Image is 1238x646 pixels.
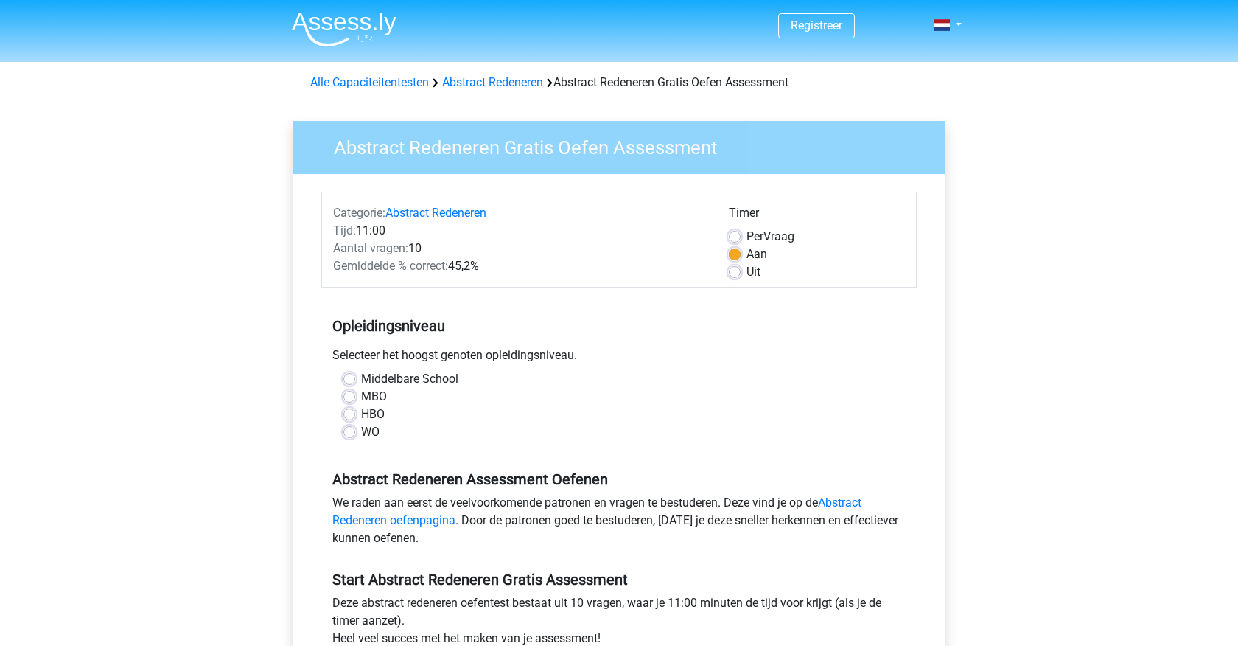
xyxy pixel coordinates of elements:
[332,470,906,488] h5: Abstract Redeneren Assessment Oefenen
[729,204,905,228] div: Timer
[333,241,408,255] span: Aantal vragen:
[442,75,543,89] a: Abstract Redeneren
[333,259,448,273] span: Gemiddelde % correct:
[292,12,396,46] img: Assessly
[322,257,718,275] div: 45,2%
[310,75,429,89] a: Alle Capaciteitentesten
[361,423,380,441] label: WO
[321,494,917,553] div: We raden aan eerst de veelvoorkomende patronen en vragen te bestuderen. Deze vind je op de . Door...
[333,206,385,220] span: Categorie:
[361,406,385,423] label: HBO
[361,388,387,406] label: MBO
[304,74,934,91] div: Abstract Redeneren Gratis Oefen Assessment
[385,206,486,220] a: Abstract Redeneren
[791,18,842,32] a: Registreer
[333,223,356,237] span: Tijd:
[746,246,767,263] label: Aan
[746,229,763,243] span: Per
[361,370,458,388] label: Middelbare School
[322,222,718,240] div: 11:00
[316,131,934,159] h3: Abstract Redeneren Gratis Oefen Assessment
[746,263,760,281] label: Uit
[746,228,794,246] label: Vraag
[322,240,718,257] div: 10
[321,347,917,370] div: Selecteer het hoogst genoten opleidingsniveau.
[332,571,906,588] h5: Start Abstract Redeneren Gratis Assessment
[332,311,906,341] h5: Opleidingsniveau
